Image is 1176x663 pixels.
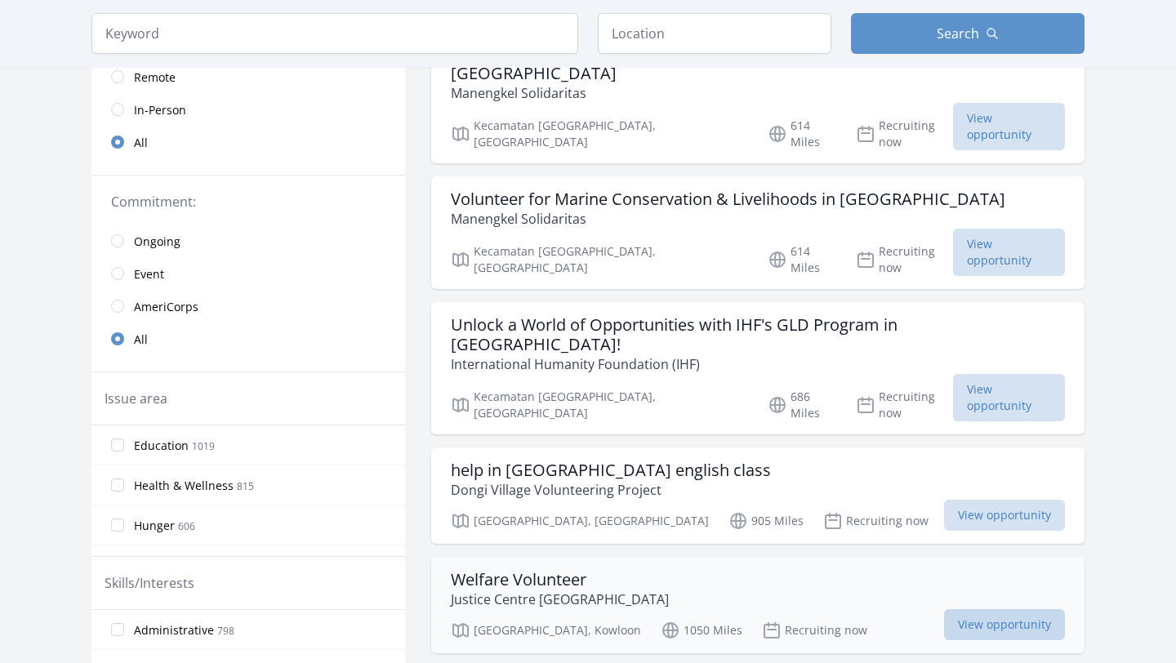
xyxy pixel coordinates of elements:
[134,518,175,534] span: Hunger
[451,389,748,421] p: Kecamatan [GEOGRAPHIC_DATA], [GEOGRAPHIC_DATA]
[953,103,1065,150] span: View opportunity
[431,31,1085,163] a: Plastic for Pencil: Environmental Education & Plastic Recycling Innovation in [GEOGRAPHIC_DATA] M...
[237,479,254,493] span: 815
[91,323,405,355] a: All
[111,518,124,532] input: Hunger 606
[111,192,385,211] legend: Commitment:
[91,60,405,93] a: Remote
[178,519,195,533] span: 606
[134,234,180,250] span: Ongoing
[91,93,405,126] a: In-Person
[451,209,1005,229] p: Manengkel Solidaritas
[451,118,748,150] p: Kecamatan [GEOGRAPHIC_DATA], [GEOGRAPHIC_DATA]
[768,118,837,150] p: 614 Miles
[111,623,124,636] input: Administrative 798
[451,315,1065,354] h3: Unlock a World of Opportunities with IHF's GLD Program in [GEOGRAPHIC_DATA]!
[431,447,1085,544] a: help in [GEOGRAPHIC_DATA] english class Dongi Village Volunteering Project [GEOGRAPHIC_DATA], [GE...
[111,478,124,492] input: Health & Wellness 815
[953,374,1065,421] span: View opportunity
[451,83,1065,103] p: Manengkel Solidaritas
[944,500,1065,531] span: View opportunity
[111,438,124,452] input: Education 1019
[451,480,771,500] p: Dongi Village Volunteering Project
[134,69,176,86] span: Remote
[431,176,1085,289] a: Volunteer for Marine Conservation & Livelihoods in [GEOGRAPHIC_DATA] Manengkel Solidaritas Kecama...
[451,354,1065,374] p: International Humanity Foundation (IHF)
[134,331,148,348] span: All
[451,621,641,640] p: [GEOGRAPHIC_DATA], Kowloon
[134,438,189,454] span: Education
[91,257,405,290] a: Event
[134,478,234,494] span: Health & Wellness
[105,573,194,593] legend: Skills/Interests
[451,590,669,609] p: Justice Centre [GEOGRAPHIC_DATA]
[91,290,405,323] a: AmeriCorps
[451,570,669,590] h3: Welfare Volunteer
[134,622,214,639] span: Administrative
[451,511,709,531] p: [GEOGRAPHIC_DATA], [GEOGRAPHIC_DATA]
[134,299,198,315] span: AmeriCorps
[856,118,953,150] p: Recruiting now
[105,389,167,408] legend: Issue area
[768,243,837,276] p: 614 Miles
[134,135,148,151] span: All
[661,621,742,640] p: 1050 Miles
[91,225,405,257] a: Ongoing
[451,189,1005,209] h3: Volunteer for Marine Conservation & Livelihoods in [GEOGRAPHIC_DATA]
[768,389,837,421] p: 686 Miles
[134,102,186,118] span: In-Person
[944,609,1065,640] span: View opportunity
[91,126,405,158] a: All
[823,511,929,531] p: Recruiting now
[856,243,953,276] p: Recruiting now
[856,389,953,421] p: Recruiting now
[192,439,215,453] span: 1019
[217,624,234,638] span: 798
[953,229,1065,276] span: View opportunity
[451,461,771,480] h3: help in [GEOGRAPHIC_DATA] english class
[937,24,979,43] span: Search
[728,511,804,531] p: 905 Miles
[851,13,1085,54] button: Search
[598,13,831,54] input: Location
[431,302,1085,434] a: Unlock a World of Opportunities with IHF's GLD Program in [GEOGRAPHIC_DATA]! International Humani...
[762,621,867,640] p: Recruiting now
[91,13,578,54] input: Keyword
[451,243,748,276] p: Kecamatan [GEOGRAPHIC_DATA], [GEOGRAPHIC_DATA]
[431,557,1085,653] a: Welfare Volunteer Justice Centre [GEOGRAPHIC_DATA] [GEOGRAPHIC_DATA], Kowloon 1050 Miles Recruiti...
[134,266,164,283] span: Event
